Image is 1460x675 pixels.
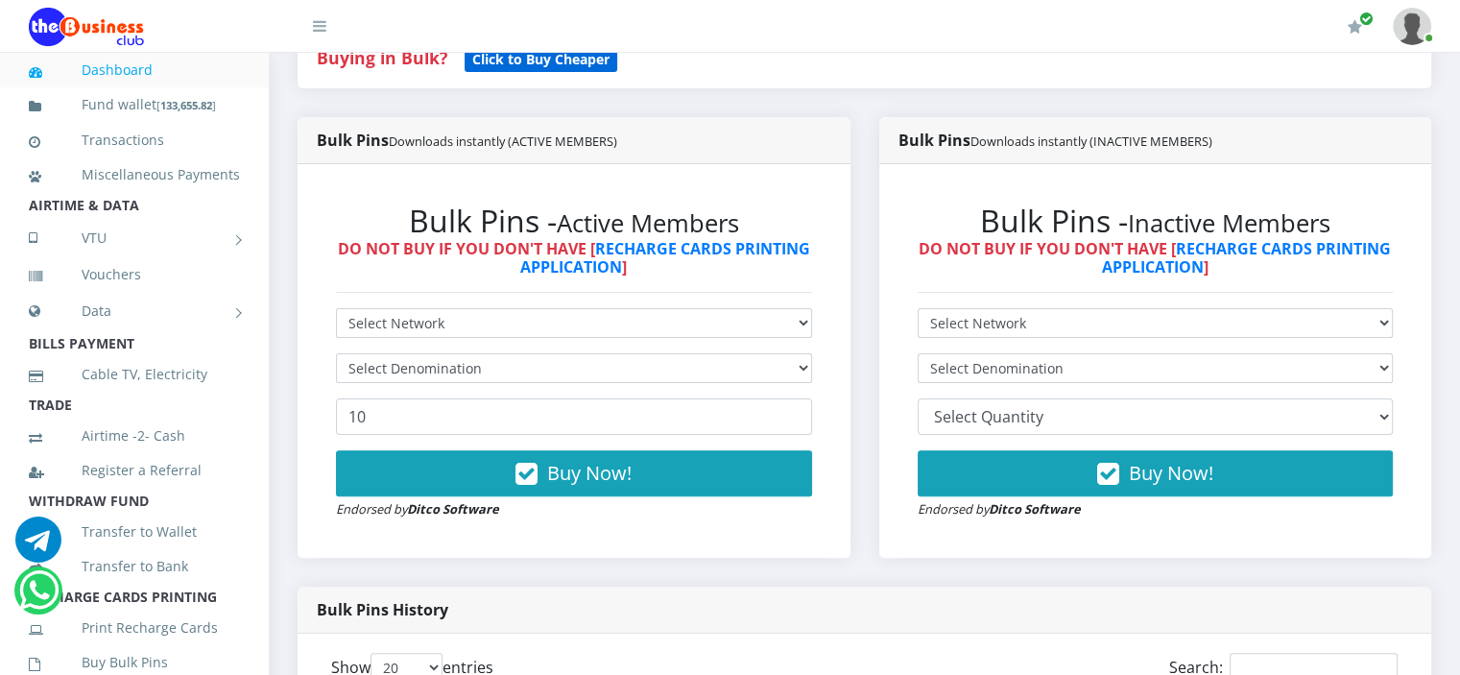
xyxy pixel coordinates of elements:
[29,414,240,458] a: Airtime -2- Cash
[29,352,240,397] a: Cable TV, Electricity
[29,83,240,128] a: Fund wallet[133,655.82]
[336,500,499,518] small: Endorsed by
[336,203,812,239] h2: Bulk Pins -
[547,460,632,486] span: Buy Now!
[29,118,240,162] a: Transactions
[1359,12,1374,26] span: Renew/Upgrade Subscription
[160,98,212,112] b: 133,655.82
[29,287,240,335] a: Data
[898,130,1212,151] strong: Bulk Pins
[1129,460,1213,486] span: Buy Now!
[472,50,610,68] b: Click to Buy Cheaper
[29,48,240,92] a: Dashboard
[29,253,240,297] a: Vouchers
[317,46,447,69] strong: Buying in Bulk?
[407,500,499,518] strong: Ditco Software
[989,500,1081,518] strong: Ditco Software
[29,153,240,197] a: Miscellaneous Payments
[29,8,144,46] img: Logo
[338,238,810,277] strong: DO NOT BUY IF YOU DON'T HAVE [ ]
[970,133,1212,150] small: Downloads instantly (INACTIVE MEMBERS)
[557,206,739,240] small: Active Members
[29,448,240,493] a: Register a Referral
[919,238,1391,277] strong: DO NOT BUY IF YOU DON'T HAVE [ ]
[1393,8,1431,45] img: User
[29,214,240,262] a: VTU
[15,531,61,563] a: Chat for support
[336,450,812,496] button: Buy Now!
[317,130,617,151] strong: Bulk Pins
[1128,206,1330,240] small: Inactive Members
[19,582,59,614] a: Chat for support
[1102,238,1392,277] a: RECHARGE CARDS PRINTING APPLICATION
[156,98,216,112] small: [ ]
[336,398,812,435] input: Enter Quantity
[1348,19,1362,35] i: Renew/Upgrade Subscription
[465,46,617,69] a: Click to Buy Cheaper
[29,606,240,650] a: Print Recharge Cards
[918,203,1394,239] h2: Bulk Pins -
[317,599,448,620] strong: Bulk Pins History
[29,544,240,589] a: Transfer to Bank
[918,500,1081,518] small: Endorsed by
[29,510,240,554] a: Transfer to Wallet
[520,238,810,277] a: RECHARGE CARDS PRINTING APPLICATION
[918,450,1394,496] button: Buy Now!
[389,133,617,150] small: Downloads instantly (ACTIVE MEMBERS)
